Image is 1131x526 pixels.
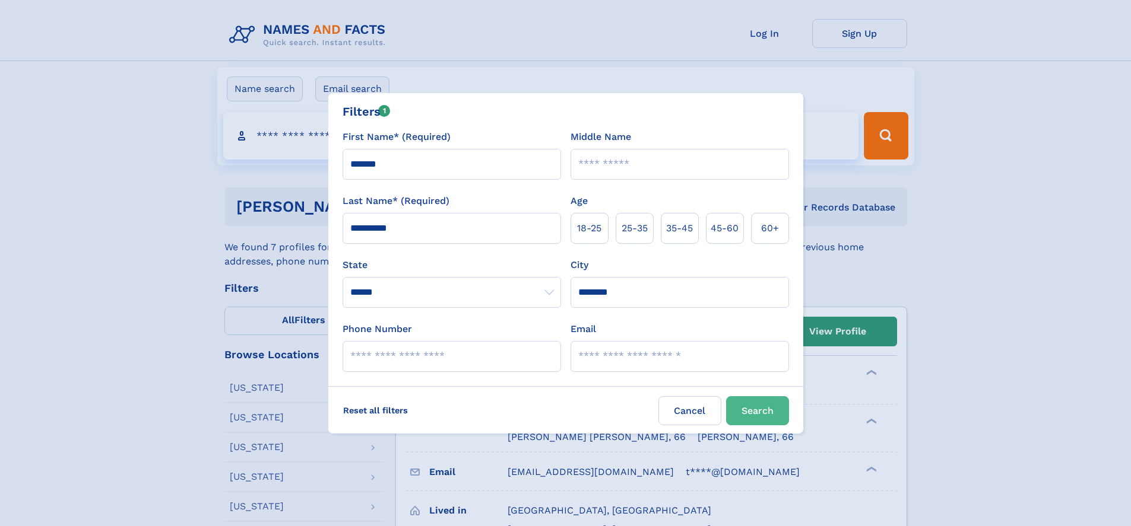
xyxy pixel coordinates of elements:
[343,258,561,272] label: State
[761,221,779,235] span: 60+
[577,221,601,235] span: 18‑25
[571,258,588,272] label: City
[335,396,416,425] label: Reset all filters
[666,221,693,235] span: 35‑45
[571,130,631,144] label: Middle Name
[343,322,412,336] label: Phone Number
[343,130,451,144] label: First Name* (Required)
[622,221,648,235] span: 25‑35
[571,194,588,208] label: Age
[711,221,739,235] span: 45‑60
[343,194,449,208] label: Last Name* (Required)
[726,396,789,425] button: Search
[658,396,721,425] label: Cancel
[571,322,596,336] label: Email
[343,103,391,120] div: Filters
